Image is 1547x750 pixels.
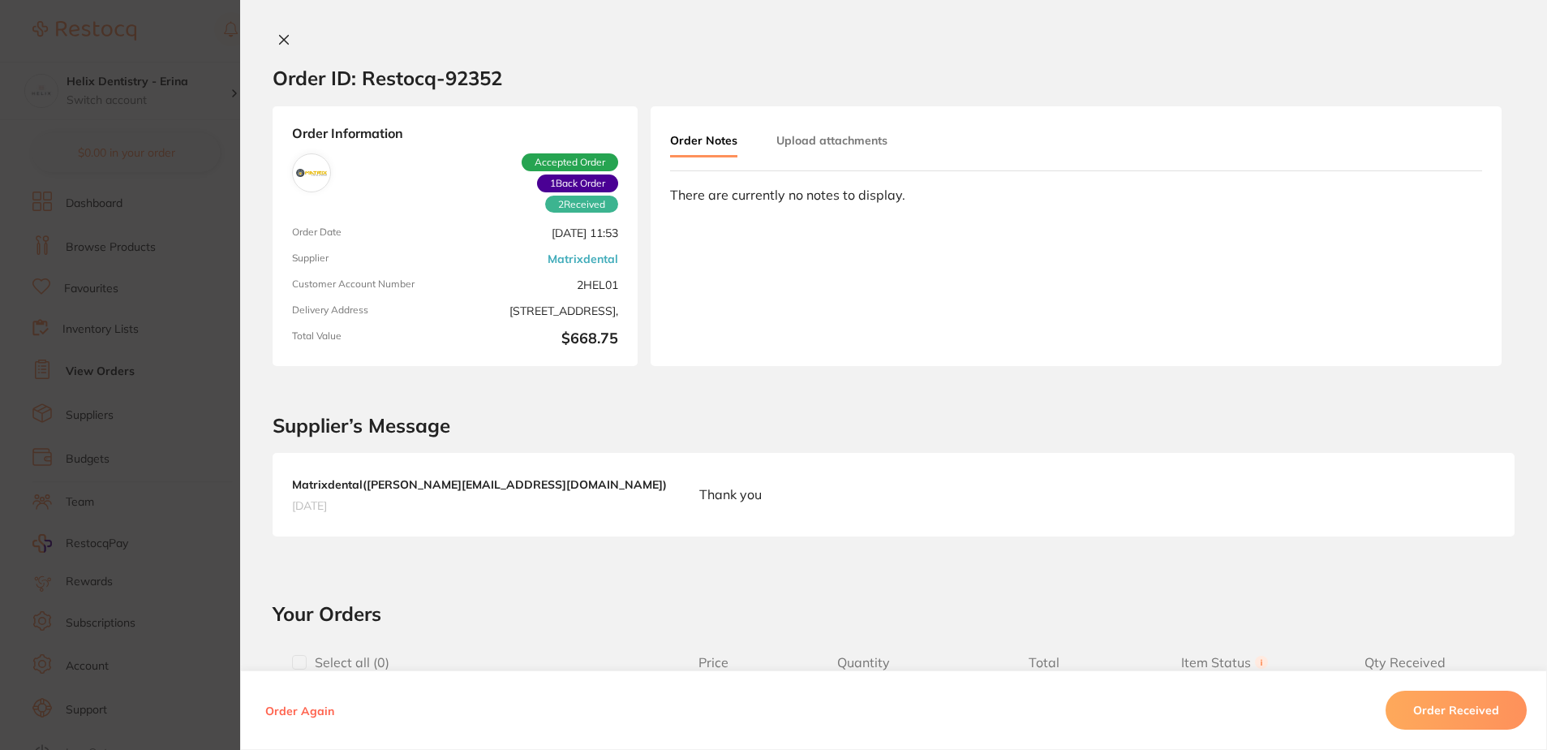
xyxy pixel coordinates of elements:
[292,498,667,513] span: [DATE]
[776,126,887,155] button: Upload attachments
[307,655,389,670] span: Select all ( 0 )
[1315,655,1495,670] span: Qty Received
[670,126,737,157] button: Order Notes
[1134,655,1314,670] span: Item Status
[292,252,449,265] span: Supplier
[773,655,953,670] span: Quantity
[296,157,327,188] img: Matrixdental
[954,655,1134,670] span: Total
[462,278,618,291] span: 2HEL01
[260,703,339,718] button: Order Again
[537,175,618,192] span: Back orders
[1386,691,1527,730] button: Order Received
[292,226,449,239] span: Order Date
[522,153,618,171] span: Accepted Order
[462,304,618,317] span: [STREET_ADDRESS],
[699,485,762,503] p: Thank you
[653,655,773,670] span: Price
[462,330,618,347] b: $668.75
[462,226,618,239] span: [DATE] 11:53
[292,278,449,291] span: Customer Account Number
[273,415,1515,437] h2: Supplier’s Message
[273,601,1515,626] h2: Your Orders
[548,252,618,265] a: Matrixdental
[292,330,449,347] span: Total Value
[545,196,618,213] span: Received
[273,66,502,90] h2: Order ID: Restocq- 92352
[292,477,667,492] b: Matrixdental ( [PERSON_NAME][EMAIL_ADDRESS][DOMAIN_NAME] )
[292,304,449,317] span: Delivery Address
[670,187,1482,202] div: There are currently no notes to display.
[292,126,618,140] strong: Order Information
